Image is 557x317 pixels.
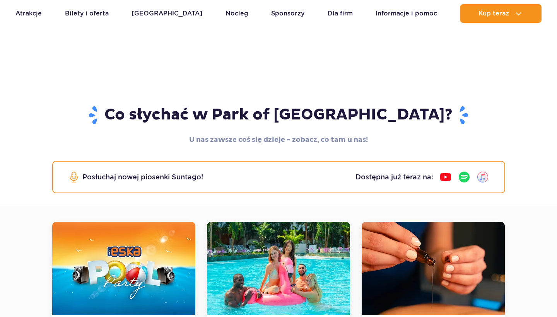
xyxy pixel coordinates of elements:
img: Back to school: Studenci mają taniej [207,222,350,315]
a: Sponsorzy [271,4,304,23]
img: iTunes [477,171,489,183]
a: Informacje i pomoc [376,4,437,23]
img: ESKA IN THE SUN&lt;br&gt;6 września w Suntago! [52,222,195,315]
p: Posłuchaj nowej piosenki Suntago! [82,172,203,182]
p: U nas zawsze coś się dzieje - zobacz, co tam u nas! [52,135,505,145]
a: Dla firm [328,4,353,23]
a: Nocleg [226,4,248,23]
span: Kup teraz [478,10,509,17]
p: Dostępna już teraz na: [355,172,433,182]
a: [GEOGRAPHIC_DATA] [132,4,202,23]
img: Spotify [458,171,470,183]
img: -10% na zabiegi w Suntago Wellness &amp; SPA [362,222,505,315]
a: Atrakcje [15,4,42,23]
h1: Co słychać w Park of [GEOGRAPHIC_DATA]? [52,105,505,125]
a: Bilety i oferta [65,4,109,23]
button: Kup teraz [460,4,542,23]
img: YouTube [439,171,452,183]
